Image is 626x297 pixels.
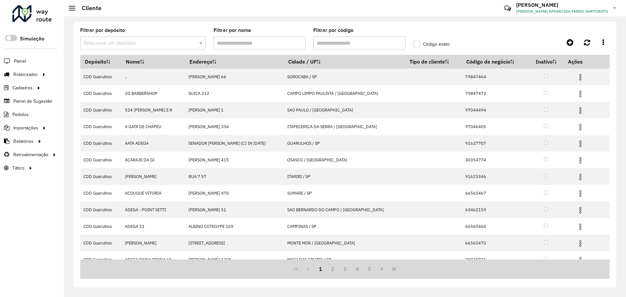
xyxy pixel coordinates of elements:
td: [PERSON_NAME] [121,235,185,251]
span: Pedidos [12,111,29,118]
button: 2 [326,263,339,275]
td: ADEGA BAIXA RENDA LO [121,251,185,268]
th: Depósito [80,55,121,68]
td: 79847464 [462,68,529,85]
td: SAO BERNARDO DO CAMPO / [GEOGRAPHIC_DATA] [284,201,405,218]
span: Importações [13,125,38,131]
td: CDD Guarulhos [80,251,121,268]
td: CDD Guarulhos [80,85,121,102]
td: A GATA DE CHAPEU [121,118,185,135]
td: 79847472 [462,85,529,102]
button: 3 [339,263,351,275]
td: ITARIRI / SP [284,168,405,185]
h2: Cliente [75,5,101,12]
th: Inativo [529,55,563,68]
span: Roteirizador [13,71,38,78]
td: [PERSON_NAME] 1 [185,102,284,118]
td: 97044494 [462,102,529,118]
td: 66565460 [462,218,529,235]
td: 2G BARBERSHOP [121,85,185,102]
td: RUA 7 57 [185,168,284,185]
td: OSASCO / [GEOGRAPHIC_DATA] [284,152,405,168]
td: [PERSON_NAME] 470 [185,185,284,201]
td: 66565470 [462,235,529,251]
span: Relatórios [13,138,34,145]
td: 91627707 [462,135,529,152]
span: Painel [14,58,26,65]
span: Tático [12,165,24,171]
td: ALBINO COTEGYPE 169 [185,218,284,235]
td: 91623346 [462,168,529,185]
label: Simulação [20,35,44,43]
label: Filtrar por nome [214,26,251,34]
td: SUICA 212 [185,85,284,102]
td: [STREET_ADDRESS] [185,235,284,251]
td: CDD Guarulhos [80,152,121,168]
td: ITAPECERICA DA SERRA / [GEOGRAPHIC_DATA] [284,118,405,135]
button: 1 [314,263,327,275]
th: Nome [121,55,185,68]
td: MONTE MOR / [GEOGRAPHIC_DATA] [284,235,405,251]
button: Next Page [376,263,388,275]
td: 97046405 [462,118,529,135]
td: MOGI DAS CRUZES / SP [284,251,405,268]
th: Cidade / UF [284,55,405,68]
td: [PERSON_NAME] 1305 [185,251,284,268]
td: CDD Guarulhos [80,102,121,118]
td: CDD Guarulhos [80,135,121,152]
td: SAO PAULO / [GEOGRAPHIC_DATA] [284,102,405,118]
button: Last Page [388,263,400,275]
td: [PERSON_NAME] 415 [185,152,284,168]
span: Retroalimentação [13,151,48,158]
span: Painel de Sugestão [13,98,52,105]
button: 4 [351,263,364,275]
td: AATA ADEGA [121,135,185,152]
td: CDD Guarulhos [80,168,121,185]
td: CAMPO LIMPO PAULISTA / [GEOGRAPHIC_DATA] [284,85,405,102]
a: Contato Rápido [500,1,514,15]
label: Filtrar por depósito [80,26,125,34]
td: 524 [PERSON_NAME] E R [121,102,185,118]
td: CDD Guarulhos [80,68,121,85]
td: ACOUGUE VITORIA [121,185,185,201]
td: CAMPINAS / SP [284,218,405,235]
td: CDD Guarulhos [80,218,121,235]
td: 29735731 [462,251,529,268]
button: 5 [364,263,376,275]
th: Ações [563,55,603,68]
td: 66565467 [462,185,529,201]
td: CDD Guarulhos [80,201,121,218]
td: CDD Guarulhos [80,235,121,251]
td: CDD Guarulhos [80,185,121,201]
td: ADEGA - POINT SETTI [121,201,185,218]
td: SENADOR [PERSON_NAME] (CJ IN [DATE] [185,135,284,152]
td: [PERSON_NAME] 51 [185,201,284,218]
td: [PERSON_NAME] [121,168,185,185]
label: Filtrar por código [313,26,353,34]
td: CDD Guarulhos [80,118,121,135]
th: Endereço [185,55,284,68]
span: [PERSON_NAME] APARECIDA FERRO SARTORATO [516,8,608,14]
td: [PERSON_NAME] 354 [185,118,284,135]
label: Código exato [413,41,450,48]
th: Código de negócio [462,55,529,68]
td: [PERSON_NAME] 66 [185,68,284,85]
td: ACARAJE DA GI [121,152,185,168]
td: GUARULHOS / SP [284,135,405,152]
td: .. [121,68,185,85]
td: 63462159 [462,201,529,218]
td: ADEGA 23 [121,218,185,235]
h3: [PERSON_NAME] [516,2,608,8]
span: Cadastros [12,84,33,91]
th: Tipo de cliente [405,55,462,68]
td: SUMARE / SP [284,185,405,201]
td: SOROCABA / SP [284,68,405,85]
td: 30354774 [462,152,529,168]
